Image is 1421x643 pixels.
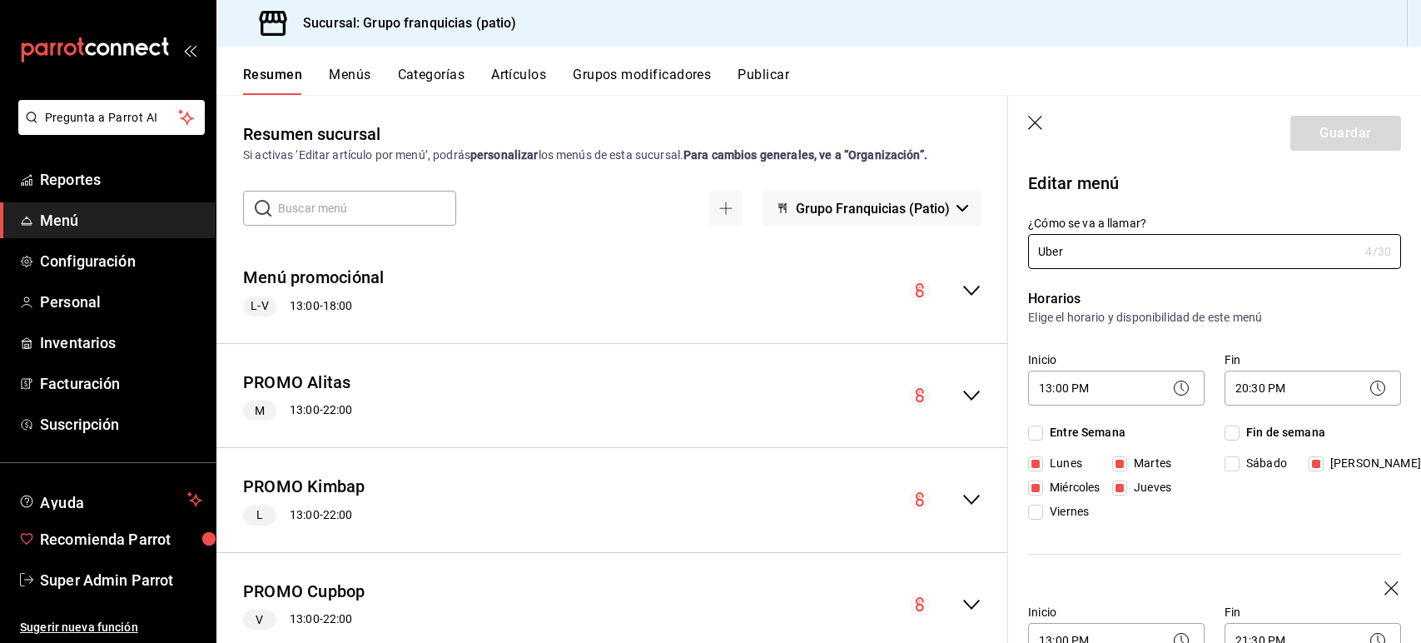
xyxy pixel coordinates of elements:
h3: Sucursal: Grupo franquicias (patio) [290,13,517,33]
p: Editar menú [1028,171,1401,196]
span: Facturación [40,372,202,395]
span: Sábado [1240,455,1287,472]
button: Grupo Franquicias (Patio) [763,191,981,226]
button: Publicar [738,67,789,95]
div: 13:00 - 22:00 [243,401,352,421]
button: Resumen [243,67,302,95]
div: collapse-menu-row [216,357,1008,435]
a: Pregunta a Parrot AI [12,121,205,138]
span: Jueves [1127,479,1171,496]
div: 4 /30 [1365,243,1391,260]
button: PROMO Alitas [243,371,351,395]
span: Reportes [40,168,202,191]
label: ¿Cómo se va a llamar? [1028,217,1401,229]
button: Menús [329,67,370,95]
span: Martes [1127,455,1171,472]
span: Viernes [1043,503,1089,521]
div: 13:00 - 22:00 [243,610,365,630]
span: Personal [40,291,202,313]
span: Configuración [40,250,202,272]
button: Menú promociónal [243,266,384,290]
span: Lunes [1043,455,1082,472]
div: collapse-menu-row [216,461,1008,539]
span: Ayuda [40,490,181,510]
span: Inventarios [40,331,202,354]
button: Artículos [491,67,546,95]
p: Elige el horario y disponibilidad de este menú [1028,309,1401,326]
span: Recomienda Parrot [40,528,202,551]
div: 13:00 PM [1028,371,1205,406]
div: 20:30 PM [1225,371,1401,406]
button: open_drawer_menu [183,43,196,57]
span: Sugerir nueva función [20,619,202,636]
span: V [249,611,270,629]
div: navigation tabs [243,67,1421,95]
div: 13:00 - 22:00 [243,506,365,526]
span: Grupo Franquicias (Patio) [796,201,950,217]
span: Entre Semana [1043,424,1125,441]
div: 13:00 - 18:00 [243,297,384,317]
span: L-V [244,297,275,315]
div: Resumen sucursal [243,122,380,147]
strong: personalizar [470,148,539,162]
label: Fin [1225,606,1401,618]
span: [PERSON_NAME] [1324,455,1421,472]
strong: Para cambios generales, ve a “Organización”. [683,148,927,162]
label: Inicio [1028,354,1205,366]
button: PROMO Kimbap [243,475,365,499]
label: Inicio [1028,606,1205,618]
button: Grupos modificadores [573,67,711,95]
p: Horarios [1028,289,1401,309]
button: PROMO Cupbop [243,580,365,604]
span: Miércoles [1043,479,1100,496]
span: Super Admin Parrot [40,569,202,591]
input: Buscar menú [278,192,456,225]
span: Pregunta a Parrot AI [45,109,179,127]
div: collapse-menu-row [216,252,1008,330]
span: Fin de semana [1240,424,1325,441]
div: Si activas ‘Editar artículo por menú’, podrás los menús de esta sucursal. [243,147,981,164]
button: Categorías [398,67,465,95]
span: L [250,506,270,524]
label: Fin [1225,354,1401,366]
button: Pregunta a Parrot AI [18,100,205,135]
span: M [248,402,271,420]
span: Menú [40,209,202,232]
span: Suscripción [40,413,202,436]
